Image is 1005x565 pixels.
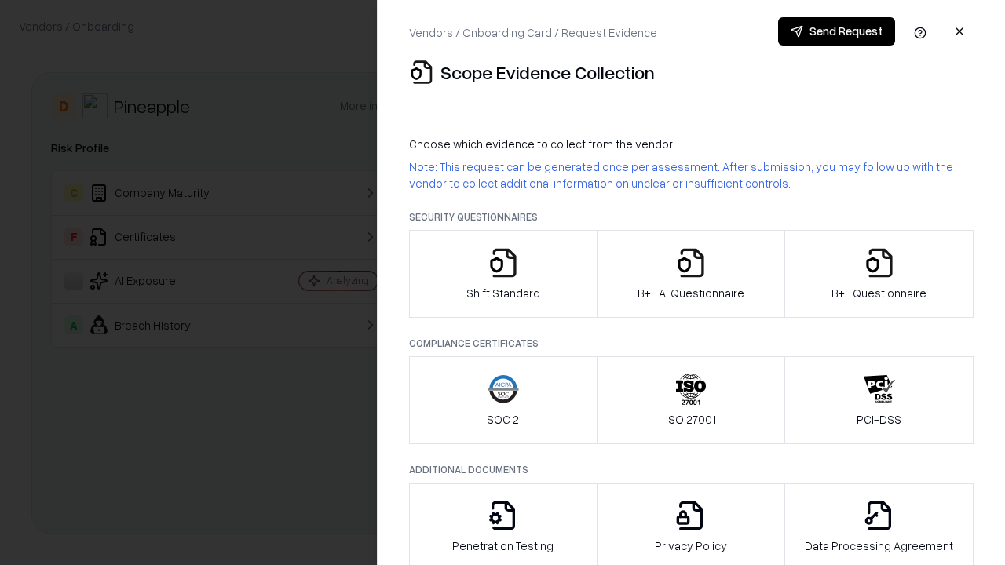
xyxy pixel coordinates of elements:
button: ISO 27001 [597,356,786,444]
p: Scope Evidence Collection [440,60,655,85]
button: B+L Questionnaire [784,230,974,318]
p: Privacy Policy [655,538,727,554]
p: Compliance Certificates [409,337,974,350]
p: Penetration Testing [452,538,554,554]
button: Shift Standard [409,230,598,318]
button: PCI-DSS [784,356,974,444]
button: B+L AI Questionnaire [597,230,786,318]
p: Additional Documents [409,463,974,476]
button: SOC 2 [409,356,598,444]
p: Note: This request can be generated once per assessment. After submission, you may follow up with... [409,159,974,191]
p: ISO 27001 [666,411,716,428]
p: Data Processing Agreement [805,538,953,554]
p: Vendors / Onboarding Card / Request Evidence [409,24,657,41]
p: Security Questionnaires [409,210,974,224]
p: SOC 2 [487,411,519,428]
p: PCI-DSS [857,411,901,428]
p: B+L AI Questionnaire [638,285,744,301]
p: Shift Standard [466,285,540,301]
button: Send Request [778,17,895,46]
p: Choose which evidence to collect from the vendor: [409,136,974,152]
p: B+L Questionnaire [831,285,926,301]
